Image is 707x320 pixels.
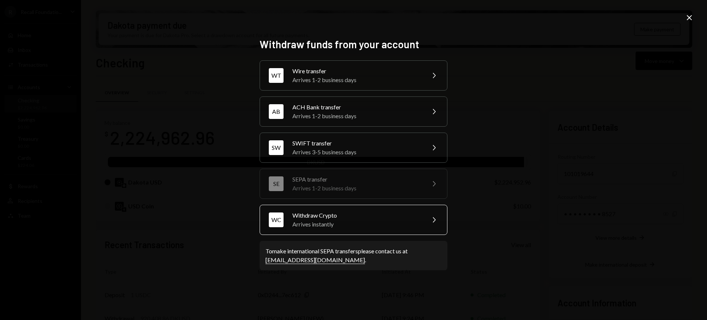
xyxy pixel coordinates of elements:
button: WTWire transferArrives 1-2 business days [260,60,447,91]
div: Arrives 3-5 business days [292,148,421,157]
button: SESEPA transferArrives 1-2 business days [260,169,447,199]
div: SWIFT transfer [292,139,421,148]
button: WCWithdraw CryptoArrives instantly [260,205,447,235]
div: SE [269,176,284,191]
a: [EMAIL_ADDRESS][DOMAIN_NAME] [265,256,365,264]
div: SEPA transfer [292,175,421,184]
div: Withdraw Crypto [292,211,421,220]
button: SWSWIFT transferArrives 3-5 business days [260,133,447,163]
h2: Withdraw funds from your account [260,37,447,52]
div: SW [269,140,284,155]
div: Wire transfer [292,67,421,75]
div: AB [269,104,284,119]
div: ACH Bank transfer [292,103,421,112]
div: Arrives 1-2 business days [292,75,421,84]
div: To make international SEPA transfers please contact us at . [265,247,442,264]
div: WC [269,212,284,227]
div: Arrives instantly [292,220,421,229]
div: Arrives 1-2 business days [292,112,421,120]
div: Arrives 1-2 business days [292,184,421,193]
button: ABACH Bank transferArrives 1-2 business days [260,96,447,127]
div: WT [269,68,284,83]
